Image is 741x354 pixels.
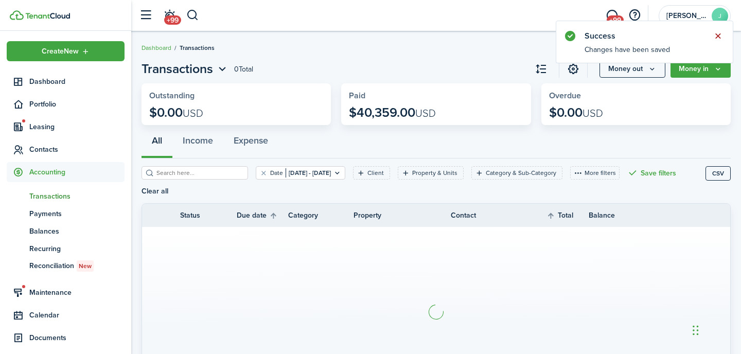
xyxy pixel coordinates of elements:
[172,128,223,158] button: Income
[29,144,125,155] span: Contacts
[666,12,708,20] span: John
[599,60,665,78] button: Money out
[29,99,125,110] span: Portfolio
[29,260,125,272] span: Reconciliation
[29,332,125,343] span: Documents
[349,91,523,100] widget-stats-title: Paid
[427,303,445,321] img: Loading
[671,60,731,78] button: Open menu
[29,226,125,237] span: Balances
[7,205,125,222] a: Payments
[186,7,199,24] button: Search
[602,3,622,29] a: Messaging
[412,168,457,178] filter-tag-label: Property & Units
[711,29,725,43] button: Close notify
[180,210,237,221] th: Status
[589,210,650,221] th: Balance
[25,13,70,19] img: TenantCloud
[270,168,283,178] filter-tag-label: Date
[7,72,125,92] a: Dashboard
[29,191,125,202] span: Transactions
[599,60,665,78] button: Open menu
[349,105,436,120] p: $40,359.00
[256,166,345,180] filter-tag: Open filter
[160,3,179,29] a: Notifications
[546,209,589,222] th: Sort
[149,105,203,120] p: $0.00
[142,60,229,78] button: Open menu
[671,60,731,78] button: Money in
[693,315,699,346] div: Drag
[451,210,527,221] th: Contact
[585,30,703,42] notify-title: Success
[29,76,125,87] span: Dashboard
[549,105,603,120] p: $0.00
[353,166,390,180] filter-tag: Open filter
[705,166,731,181] button: CSV
[42,48,79,55] span: Create New
[607,15,624,25] span: +99
[7,187,125,205] a: Transactions
[29,243,125,254] span: Recurring
[136,6,155,25] button: Open sidebar
[29,167,125,178] span: Accounting
[7,257,125,275] a: ReconciliationNew
[142,60,213,78] span: Transactions
[367,168,384,178] filter-tag-label: Client
[10,10,24,20] img: TenantCloud
[259,169,268,177] button: Clear filter
[690,305,741,354] iframe: Chat Widget
[583,105,603,121] span: USD
[549,91,723,100] widget-stats-title: Overdue
[142,60,229,78] button: Transactions
[712,8,728,24] avatar-text: J
[288,210,354,221] th: Category
[142,187,168,196] button: Clear all
[415,105,436,121] span: USD
[142,43,171,52] a: Dashboard
[486,168,556,178] filter-tag-label: Category & Sub-Category
[7,222,125,240] a: Balances
[286,168,331,178] filter-tag-value: [DATE] - [DATE]
[29,310,125,321] span: Calendar
[79,261,92,271] span: New
[164,15,181,25] span: +99
[183,105,203,121] span: USD
[556,44,733,63] notify-body: Changes have been saved
[398,166,464,180] filter-tag: Open filter
[29,121,125,132] span: Leasing
[154,168,244,178] input: Search here...
[180,43,215,52] span: Transactions
[7,240,125,257] a: Recurring
[7,41,125,61] button: Open menu
[29,287,125,298] span: Maintenance
[29,208,125,219] span: Payments
[149,91,323,100] widget-stats-title: Outstanding
[234,64,253,75] header-page-total: 0 Total
[354,210,451,221] th: Property
[627,166,676,180] button: Save filters
[471,166,562,180] filter-tag: Open filter
[237,209,288,222] th: Sort
[570,166,620,180] button: More filters
[223,128,278,158] button: Expense
[626,7,643,24] button: Open resource center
